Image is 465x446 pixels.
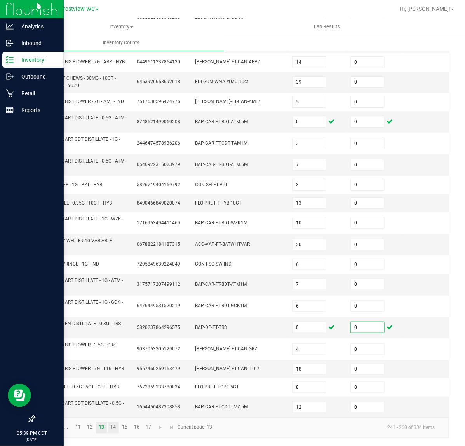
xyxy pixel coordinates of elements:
[14,55,60,65] p: Inventory
[155,422,166,434] a: Go to the next page
[61,422,72,434] a: Page 10
[40,59,125,65] span: FT - CANNABIS FLOWER - 7G - ABP - HYB
[195,325,227,330] span: BAP-DP-FT-TRS
[40,136,120,149] span: FT - VAPE CART CDT DISTILLATE - 1G - TAM - HYB
[40,401,124,413] span: FT - VAPE CART CDT DISTILLATE - 0.5G - LMZ - HYB
[195,59,260,65] span: [PERSON_NAME]-FT-CAN-ABP7
[6,39,14,47] inline-svg: Inbound
[137,200,180,206] span: 8490466849020074
[137,261,180,267] span: 7295849639224849
[195,261,232,267] span: CON-FSO-SW-IND
[137,220,180,226] span: 1716953494411469
[40,115,127,128] span: FT - VAPE CART DISTILLATE - 0.5G - ATM - HYB
[143,422,154,434] a: Page 17
[19,19,224,35] a: Inventory
[137,384,180,390] span: 7672359133780034
[72,422,84,434] a: Page 11
[195,404,248,409] span: BAP-CAR-FT-CDT-LMZ.5M
[14,22,60,31] p: Analytics
[8,384,31,407] iframe: Resource center
[40,384,119,390] span: FT - PRE-ROLL - 0.5G - 5CT - GPE - HYB
[40,366,124,371] span: FT - CANNABIS FLOWER - 7G - T16 - HYB
[6,56,14,64] inline-svg: Inventory
[35,418,449,437] kendo-pager: Current page: 13
[84,422,96,434] a: Page 12
[6,106,14,114] inline-svg: Reports
[303,23,350,30] span: Lab Results
[93,39,150,46] span: Inventory Counts
[6,23,14,30] inline-svg: Analytics
[400,6,450,12] span: Hi, [PERSON_NAME]!
[40,99,124,104] span: FT - CANNABIS FLOWER - 7G - AML - IND
[137,404,180,409] span: 1654456487308858
[137,346,180,352] span: 9037053205129072
[40,238,112,251] span: FT BATTERY WHITE 510 VARIABLE POWER
[157,425,164,431] span: Go to the next page
[40,342,118,355] span: FT - CANNABIS FLOWER - 3.5G - GRZ - HYB
[6,89,14,97] inline-svg: Retail
[137,140,180,146] span: 2446474578936206
[195,282,247,287] span: BAP-CAR-FT-BDT-ATM1M
[195,200,242,206] span: FLO-PRE-FT-HYB.10CT
[14,38,60,48] p: Inbound
[224,19,430,35] a: Lab Results
[195,241,250,247] span: ACC-VAP-FT-BATWHTVAR
[137,282,180,287] span: 3175717207499112
[195,140,247,146] span: BAP-CAR-FT-CDT-TAM1M
[40,278,123,290] span: FT - VAPE CART DISTILLATE - 1G - ATM - HYB
[40,200,112,206] span: FT - PRE-ROLL - 0.35G - 10CT - HYB
[96,422,107,434] a: Page 13
[119,422,131,434] a: Page 15
[217,421,441,434] kendo-pager-info: 241 - 260 of 334 items
[195,162,248,167] span: BAP-CAR-FT-BDT-ATM.5M
[14,105,60,115] p: Reports
[3,430,60,437] p: 05:39 PM CDT
[137,59,180,65] span: 0449611237854130
[131,422,142,434] a: Page 16
[60,6,95,12] span: Crestview WC
[137,241,180,247] span: 0678822184187315
[195,220,247,226] span: BAP-CAR-FT-BDT-WZK1M
[19,23,224,30] span: Inventory
[137,325,180,330] span: 5820237864296575
[195,384,239,390] span: FLO-PRE-FT-GPE.5CT
[195,99,261,104] span: [PERSON_NAME]-FT-CAN-AML7
[40,158,127,171] span: FT - VAPE CART DISTILLATE - 0.5G - ATM - HYB
[40,299,123,312] span: FT - VAPE CART DISTILLATE - 1G - GCK - SAT
[195,366,259,371] span: [PERSON_NAME]-FT-CAN-T167
[166,422,178,434] a: Go to the last page
[169,425,175,431] span: Go to the last page
[137,182,180,187] span: 5826719404159792
[195,182,228,187] span: CON-SH-FT-PZT
[137,162,180,167] span: 0546922315623979
[6,73,14,80] inline-svg: Outbound
[14,89,60,98] p: Retail
[40,182,102,187] span: FT - SHATTER - 1G - PZT - HYB
[14,72,60,81] p: Outbound
[195,346,257,352] span: [PERSON_NAME]-FT-CAN-GRZ
[40,75,116,88] span: WNA - SOFT CHEWS - 30MG - 10CT - 2CBD-1THC - YUZU
[40,321,123,334] span: FT - VAPE PEN DISTILLATE - 0.3G - TRS - THC
[3,437,60,443] p: [DATE]
[137,119,180,124] span: 8748521499060208
[195,303,247,308] span: BAP-CAR-FT-BDT-GCK1M
[195,79,248,84] span: EDI-GUM-WNA-YUZU.10ct
[108,422,119,434] a: Page 14
[40,216,124,229] span: FT - VAPE CART DISTILLATE - 1G - WZK - IND
[137,366,180,371] span: 9557460259153479
[19,35,224,51] a: Inventory Counts
[137,79,180,84] span: 6453926658692018
[195,119,248,124] span: BAP-CAR-FT-BDT-ATM.5M
[137,303,180,308] span: 6476449531520219
[40,261,99,267] span: SW - FSO SYRINGE - 1G - IND
[137,99,180,104] span: 7517636596474776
